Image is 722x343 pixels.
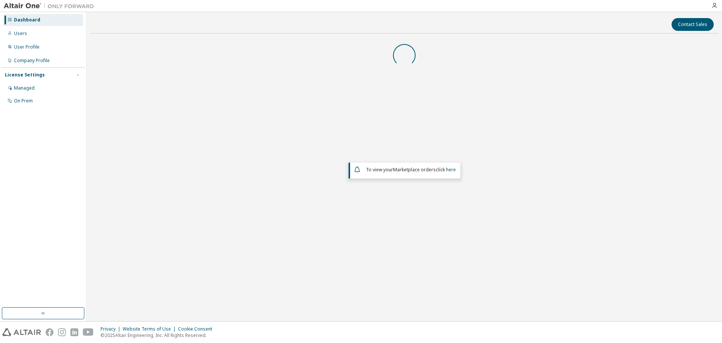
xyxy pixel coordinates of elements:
[46,328,53,336] img: facebook.svg
[14,17,40,23] div: Dashboard
[14,98,33,104] div: On Prem
[123,326,178,332] div: Website Terms of Use
[14,30,27,37] div: Users
[672,18,714,31] button: Contact Sales
[393,166,436,173] em: Marketplace orders
[14,44,40,50] div: User Profile
[70,328,78,336] img: linkedin.svg
[178,326,217,332] div: Cookie Consent
[101,326,123,332] div: Privacy
[14,58,50,64] div: Company Profile
[5,72,45,78] div: License Settings
[14,85,35,91] div: Managed
[446,166,456,173] a: here
[83,328,94,336] img: youtube.svg
[2,328,41,336] img: altair_logo.svg
[4,2,98,10] img: Altair One
[101,332,217,338] p: © 2025 Altair Engineering, Inc. All Rights Reserved.
[58,328,66,336] img: instagram.svg
[366,166,456,173] span: To view your click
